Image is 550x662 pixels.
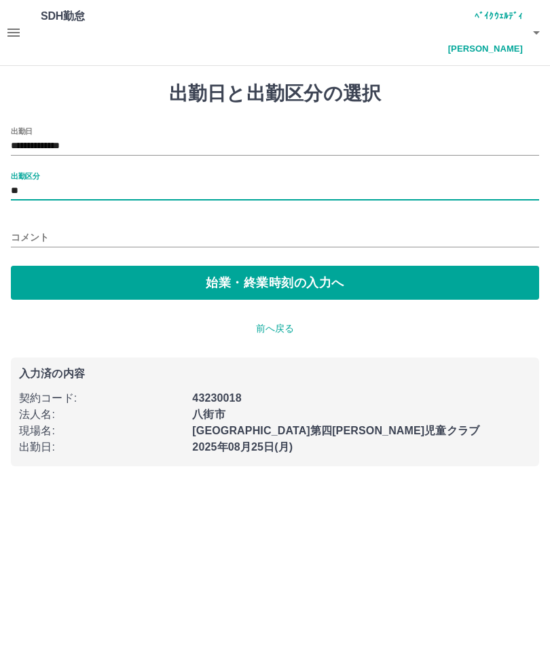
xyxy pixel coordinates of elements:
p: 現場名 : [19,423,184,439]
p: 出勤日 : [19,439,184,455]
b: 八街市 [192,408,225,420]
b: 43230018 [192,392,241,404]
button: 始業・終業時刻の入力へ [11,266,539,300]
p: 前へ戻る [11,321,539,336]
h1: 出勤日と出勤区分の選択 [11,82,539,105]
p: 法人名 : [19,406,184,423]
label: 出勤日 [11,126,33,136]
label: 出勤区分 [11,171,39,181]
p: 契約コード : [19,390,184,406]
b: 2025年08月25日(月) [192,441,293,453]
b: [GEOGRAPHIC_DATA]第四[PERSON_NAME]児童クラブ [192,425,479,436]
p: 入力済の内容 [19,368,531,379]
